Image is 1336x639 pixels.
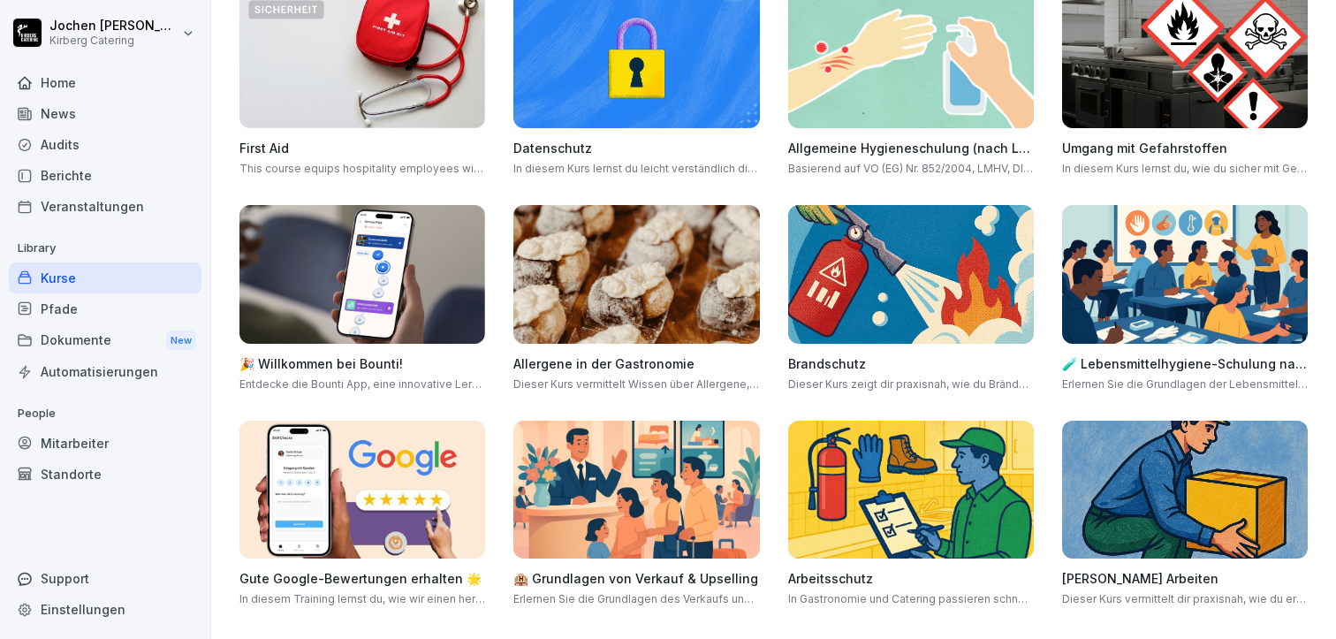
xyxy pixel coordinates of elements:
[513,591,759,607] p: Erlernen Sie die Grundlagen des Verkaufs und Upsellings in der Hospitality-Branche. Entwickeln Si...
[239,421,485,559] img: iwscqm9zjbdjlq9atufjsuwv.png
[513,205,759,344] img: q9ka5lds5r8z6j6e6z37df34.png
[1062,421,1308,559] img: ns5fm27uu5em6705ixom0yjt.png
[239,161,485,177] p: This course equips hospitality employees with basic first aid knowledge, empowering them to respo...
[513,161,759,177] p: In diesem Kurs lernst du leicht verständlich die Grundlagen der DSGVO kennen und erfährst, wie du...
[1062,205,1308,344] img: h7jpezukfv8pwd1f3ia36uzh.png
[1062,377,1308,392] p: Erlernen Sie die Grundlagen der Lebensmittelhygiene gemäß LMHV und EU-Verordnungen. Verstehen Sie...
[513,354,759,373] h4: Allergene in der Gastronomie
[9,160,201,191] a: Berichte
[9,234,201,262] p: Library
[1062,161,1308,177] p: In diesem Kurs lernst du, wie du sicher mit Gefahrstoffen umgehst. Du erfährst, was die Gefahrsto...
[239,377,485,392] p: Entdecke die Bounti App, eine innovative Lernplattform, die dir flexibles und unterhaltsames Lern...
[788,139,1034,157] h4: Allgemeine Hygieneschulung (nach LHMV §4)
[788,421,1034,559] img: bgsrfyvhdm6180ponve2jajk.png
[239,591,485,607] p: In diesem Training lernst du, wie wir einen herausragenden Service bieten, um Kunden dazu zu brin...
[1062,139,1308,157] h4: Umgang mit Gefahrstoffen
[9,563,201,594] div: Support
[9,324,201,357] a: DokumenteNew
[788,354,1034,373] h4: Brandschutz
[166,331,196,351] div: New
[49,19,178,34] p: Jochen [PERSON_NAME]
[9,129,201,160] a: Audits
[9,399,201,428] p: People
[513,139,759,157] h4: Datenschutz
[239,205,485,344] img: b4eu0mai1tdt6ksd7nlke1so.png
[513,377,759,392] p: Dieser Kurs vermittelt Wissen über Allergene, deren Kennzeichnung und Kommunikation, Küchenmanage...
[1062,591,1308,607] p: Dieser Kurs vermittelt dir praxisnah, wie du ergonomisch arbeitest, typische Gefahren an deinem A...
[239,569,485,588] h4: Gute Google-Bewertungen erhalten 🌟
[9,98,201,129] a: News
[9,191,201,222] a: Veranstaltungen
[239,354,485,373] h4: 🎉 Willkommen bei Bounti!
[9,356,201,387] a: Automatisierungen
[9,67,201,98] a: Home
[788,591,1034,607] p: In Gastronomie und Catering passieren schnell Unfälle – ob Schnitt, Verbrennung oder Sturz. In di...
[9,428,201,459] a: Mitarbeiter
[788,205,1034,344] img: b0iy7e1gfawqjs4nezxuanzk.png
[788,569,1034,588] h4: Arbeitsschutz
[9,459,201,490] a: Standorte
[49,34,178,47] p: Kirberg Catering
[513,569,759,588] h4: 🏨 Grundlagen von Verkauf & Upselling
[513,421,759,559] img: a8yn40tlpli2795yia0sxgfc.png
[1062,569,1308,588] h4: [PERSON_NAME] Arbeiten
[9,262,201,293] a: Kurse
[788,377,1034,392] p: Dieser Kurs zeigt dir praxisnah, wie du Brände in der Gastronomie verhinderst, Fettbrände sicher ...
[239,139,485,157] h4: First Aid
[9,594,201,625] a: Einstellungen
[788,161,1034,177] p: Basierend auf VO (EG) Nr. 852/2004, LMHV, DIN10514 und IFSG. Jährliche Wiederholung empfohlen. Mi...
[9,293,201,324] a: Pfade
[1062,354,1308,373] h4: 🧪 Lebensmittelhygiene-Schulung nach LMHV
[9,324,201,357] div: Dokumente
